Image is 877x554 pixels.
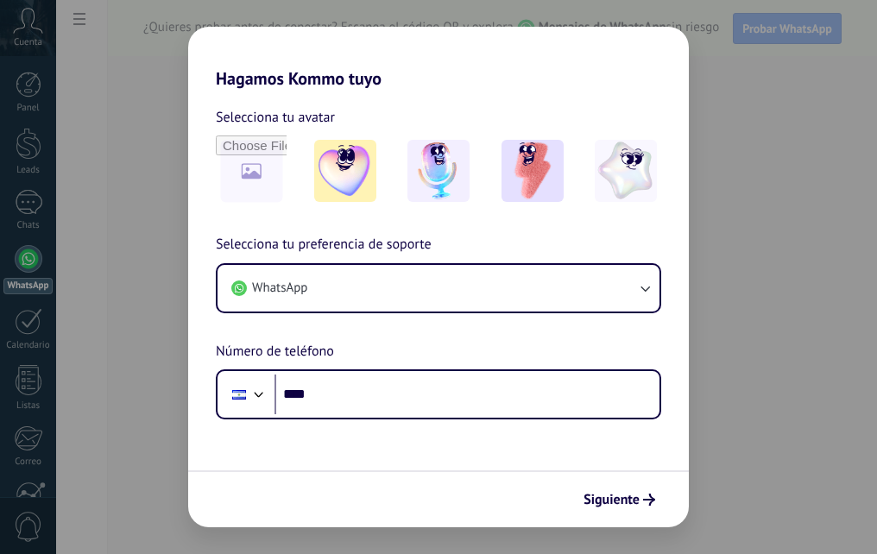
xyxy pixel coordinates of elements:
div: El Salvador: + 503 [223,376,256,412]
h2: Hagamos Kommo tuyo [188,27,689,89]
span: Número de teléfono [216,341,334,363]
span: Selecciona tu preferencia de soporte [216,234,432,256]
span: Siguiente [584,494,640,506]
img: -1.jpeg [314,140,376,202]
button: WhatsApp [218,265,659,312]
span: WhatsApp [252,280,307,297]
span: Selecciona tu avatar [216,106,335,129]
img: -3.jpeg [502,140,564,202]
button: Siguiente [576,485,663,514]
img: -2.jpeg [407,140,470,202]
img: -4.jpeg [595,140,657,202]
